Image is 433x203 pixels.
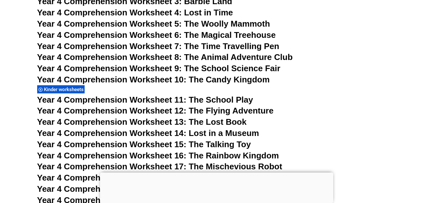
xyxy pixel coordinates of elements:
[37,151,279,160] a: Year 4 Comprehension Worksheet 16: The Rainbow Kingdom
[37,128,259,138] a: Year 4 Comprehension Worksheet 14: Lost in a Museum
[37,75,270,84] a: Year 4 Comprehension Worksheet 10: The Candy Kingdom
[37,184,288,194] a: Year 4 Comprehension Worksheet 19: The Inventor's Workshop
[100,173,333,201] iframe: Advertisement
[37,162,282,171] a: Year 4 Comprehension Worksheet 17: The Mischevious Robot
[37,106,274,115] a: Year 4 Comprehension Worksheet 12: The Flying Adventure
[37,117,247,127] a: Year 4 Comprehension Worksheet 13: The Lost Book
[37,30,276,40] a: Year 4 Comprehension Worksheet 6: The Magical Treehouse
[37,173,258,182] a: Year 4 Comprehension Worksheet 18: The School Swap
[37,8,233,17] a: Year 4 Comprehension Worksheet 4: Lost in Time
[37,52,293,62] a: Year 4 Comprehension Worksheet 8: The Animal Adventure Club
[37,41,279,51] a: Year 4 Comprehension Worksheet 7: The Time Travelling Pen
[44,87,86,92] span: Kinder worksheets
[37,95,253,105] a: Year 4 Comprehension Worksheet 11: The School Play
[37,85,85,94] div: Kinder worksheets
[37,140,251,149] a: Year 4 Comprehension Worksheet 15: The Talking Toy
[37,63,280,73] a: Year 4 Comprehension Worksheet 9: The School Science Fair
[37,19,270,29] a: Year 4 Comprehension Worksheet 5: The Woolly Mammoth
